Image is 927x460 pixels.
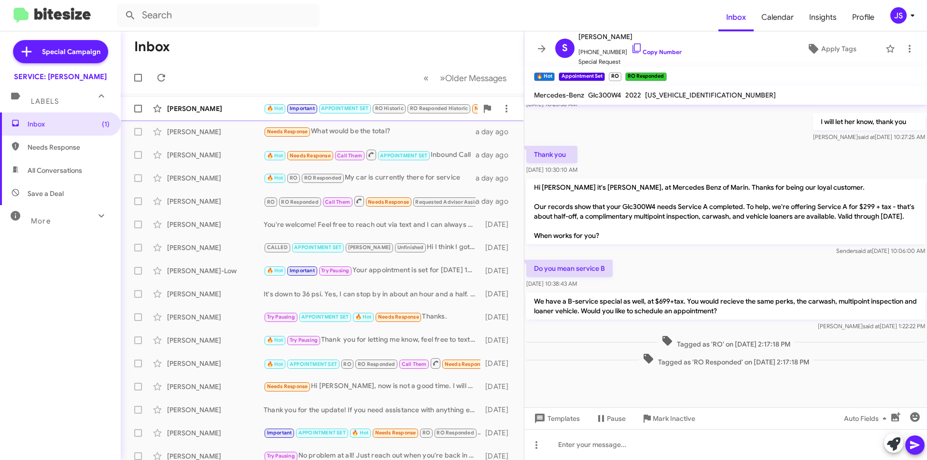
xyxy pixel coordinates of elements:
[290,361,337,367] span: APPOINTMENT SET
[264,405,480,415] div: Thank you for the update! If you need assistance with anything else or have questions in the futu...
[267,199,275,205] span: RO
[28,189,64,198] span: Save a Deal
[28,142,110,152] span: Needs Response
[267,453,295,459] span: Try Pausing
[658,335,794,349] span: Tagged as 'RO' on [DATE] 2:17:18 PM
[31,217,51,225] span: More
[267,244,288,251] span: CALLED
[890,7,907,24] div: JS
[267,128,308,135] span: Needs Response
[117,4,320,27] input: Search
[267,105,283,112] span: 🔥 Hot
[290,337,318,343] span: Try Pausing
[290,175,297,181] span: RO
[264,242,480,253] div: Hi I think I got prepaid maintenance when I purchased my car
[402,361,427,367] span: Call Them
[882,7,916,24] button: JS
[294,244,341,251] span: APPOINTMENT SET
[578,42,682,57] span: [PHONE_NUMBER]
[325,199,350,205] span: Call Them
[445,361,486,367] span: Needs Response
[355,314,372,320] span: 🔥 Hot
[167,405,264,415] div: [PERSON_NAME]
[653,410,695,427] span: Mark Inactive
[633,410,703,427] button: Mark Inactive
[801,3,844,31] a: Insights
[264,289,480,299] div: It's down to 36 psi. Yes, I can stop by in about an hour and a half. Thanks
[754,3,801,31] a: Calendar
[625,72,666,81] small: RO Responded
[526,166,577,173] span: [DATE] 10:30:10 AM
[480,220,516,229] div: [DATE]
[434,68,512,88] button: Next
[167,359,264,368] div: [PERSON_NAME]
[607,410,626,427] span: Pause
[368,199,409,205] span: Needs Response
[440,72,445,84] span: »
[480,428,516,438] div: [DATE]
[609,72,621,81] small: RO
[264,149,476,161] div: Inbound Call
[264,357,480,369] div: Inbound Call
[836,247,925,254] span: Sender [DATE] 10:06:00 AM
[639,353,813,367] span: Tagged as 'RO Responded' on [DATE] 2:17:18 PM
[844,410,890,427] span: Auto Fields
[480,289,516,299] div: [DATE]
[167,127,264,137] div: [PERSON_NAME]
[380,153,427,159] span: APPOINTMENT SET
[813,113,925,130] p: I will let her know, thank you
[267,337,283,343] span: 🔥 Hot
[264,427,480,438] div: Thank you so much!
[298,430,346,436] span: APPOINTMENT SET
[578,31,682,42] span: [PERSON_NAME]
[267,361,283,367] span: 🔥 Hot
[167,220,264,229] div: [PERSON_NAME]
[290,267,315,274] span: Important
[855,247,872,254] span: said at
[480,243,516,252] div: [DATE]
[559,72,604,81] small: Appointment Set
[782,40,881,57] button: Apply Tags
[267,153,283,159] span: 🔥 Hot
[480,335,516,345] div: [DATE]
[524,410,588,427] button: Templates
[375,430,416,436] span: Needs Response
[480,359,516,368] div: [DATE]
[476,127,516,137] div: a day ago
[526,146,577,163] p: Thank you
[31,97,59,106] span: Labels
[348,244,391,251] span: [PERSON_NAME]
[436,430,474,436] span: RO Responded
[264,311,480,322] div: Thanks.
[304,175,341,181] span: RO Responded
[134,39,170,55] h1: Inbox
[167,382,264,391] div: [PERSON_NAME]
[264,103,478,114] div: Yes
[480,266,516,276] div: [DATE]
[352,430,368,436] span: 🔥 Hot
[718,3,754,31] span: Inbox
[476,150,516,160] div: a day ago
[167,196,264,206] div: [PERSON_NAME]
[264,381,480,392] div: Hi [PERSON_NAME], now is not a good time. I will call you when I'm ready to bring my car in. Than...
[818,322,925,330] span: [PERSON_NAME] [DATE] 1:22:22 PM
[267,430,292,436] span: Important
[337,153,362,159] span: Call Them
[480,405,516,415] div: [DATE]
[480,312,516,322] div: [DATE]
[167,335,264,345] div: [PERSON_NAME]
[167,428,264,438] div: [PERSON_NAME]
[301,314,349,320] span: APPOINTMENT SET
[321,105,368,112] span: APPOINTMENT SET
[321,267,349,274] span: Try Pausing
[588,410,633,427] button: Pause
[858,133,875,140] span: said at
[863,322,880,330] span: said at
[821,40,857,57] span: Apply Tags
[578,57,682,67] span: Special Request
[844,3,882,31] a: Profile
[588,91,621,99] span: Glc300W4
